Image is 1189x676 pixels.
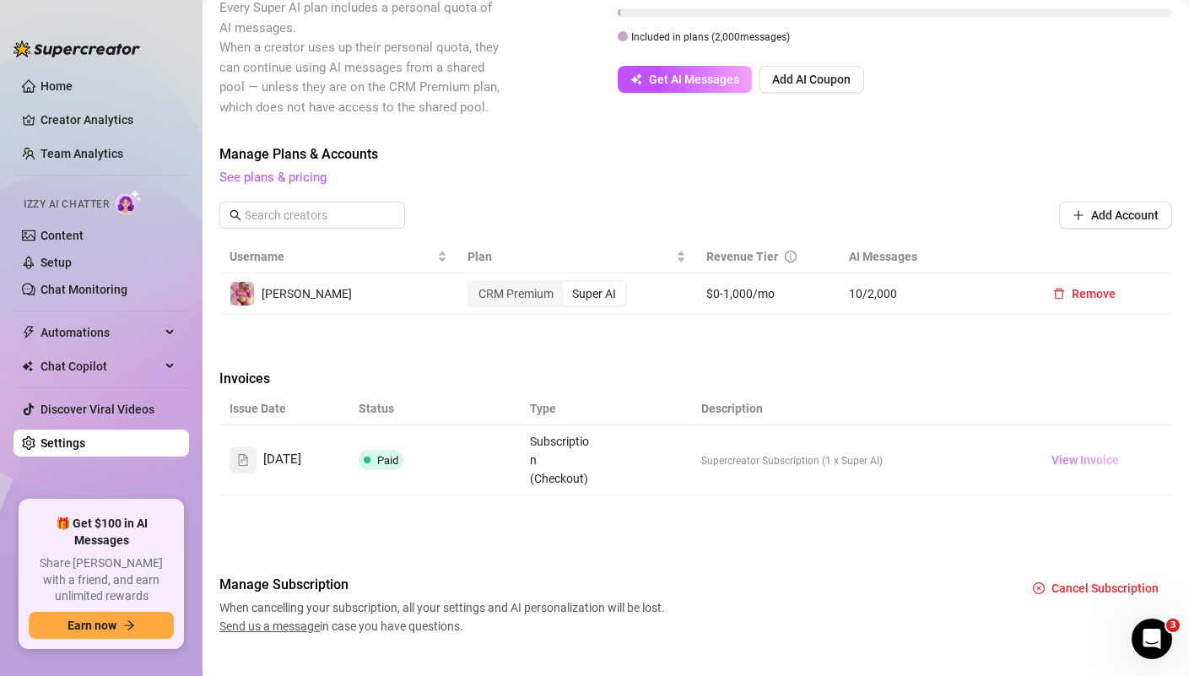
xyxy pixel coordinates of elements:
[35,285,303,303] div: Schedule a FREE consulting call:
[41,147,123,160] a: Team Analytics
[349,392,520,425] th: Status
[22,326,35,339] span: thunderbolt
[22,360,33,372] img: Chat Copilot
[98,563,156,575] span: Messages
[34,34,147,57] img: logo
[95,497,184,516] div: Improvement
[457,241,695,273] th: Plan
[530,435,589,485] span: Subscription (Checkout)
[1166,619,1180,632] span: 3
[839,241,1030,273] th: AI Messages
[520,392,606,425] th: Type
[41,353,160,380] span: Chat Copilot
[35,230,282,248] div: We typically reply in a few hours
[169,521,253,588] button: Help
[17,198,321,262] div: Send us a messageWe typically reply in a few hours
[563,282,625,306] div: Super AI
[706,250,778,263] span: Revenue Tier
[181,27,214,61] img: Profile image for Ella
[24,197,109,213] span: Izzy AI Chatter
[41,403,154,416] a: Discover Viral Videos
[213,27,246,61] img: Profile image for Giselle
[35,213,282,230] div: Send us a message
[219,619,320,633] span: Send us a message
[245,27,278,61] div: Profile image for Nir
[1091,208,1159,222] span: Add Account
[219,392,349,425] th: Issue Date
[84,521,169,588] button: Messages
[279,563,311,575] span: News
[618,66,752,93] button: Get AI Messages
[41,106,176,133] a: Creator Analytics
[219,369,503,389] span: Invoices
[1051,581,1159,595] span: Cancel Subscription
[230,209,241,221] span: search
[219,575,670,595] span: Manage Subscription
[29,612,174,639] button: Earn nowarrow-right
[34,149,304,177] p: How can we help?
[785,251,797,262] span: info-circle
[17,365,321,579] div: Izzy just got smarter and safer ✨UpdateImprovement
[849,284,1019,303] span: 10 / 2,000
[41,79,73,93] a: Home
[253,521,338,588] button: News
[263,450,301,470] span: [DATE]
[1051,451,1119,469] span: View Invoice
[219,144,1172,165] span: Manage Plans & Accounts
[230,282,254,306] img: Jennifer
[1132,619,1172,659] iframe: Intercom live chat
[29,516,174,549] span: 🎁 Get $100 in AI Messages
[772,73,851,86] span: Add AI Coupon
[219,241,457,273] th: Username
[1033,582,1045,594] span: close-circle
[219,170,327,185] a: See plans & pricing
[377,454,398,467] span: Paid
[1019,575,1172,602] button: Cancel Subscription
[467,280,627,307] div: segmented control
[759,66,864,93] button: Add AI Coupon
[41,436,85,450] a: Settings
[197,563,224,575] span: Help
[1053,288,1065,300] span: delete
[68,619,116,632] span: Earn now
[701,455,883,467] span: Supercreator Subscription (1 x Super AI)
[1072,287,1116,300] span: Remove
[14,41,140,57] img: logo-BBDzfeDw.svg
[18,365,320,484] img: Izzy just got smarter and safer ✨
[245,206,381,224] input: Search creators
[35,310,303,343] button: Find a time
[691,392,1035,425] th: Description
[290,27,321,57] div: Close
[23,563,61,575] span: Home
[1040,280,1129,307] button: Remove
[116,190,142,214] img: AI Chatter
[35,497,88,516] div: Update
[41,229,84,242] a: Content
[237,454,249,466] span: file-text
[467,247,672,266] span: Plan
[41,319,160,346] span: Automations
[262,287,352,300] span: [PERSON_NAME]
[631,31,790,43] span: Included in plans ( 2,000 messages)
[1073,209,1084,221] span: plus
[696,273,839,315] td: $0-1,000/mo
[649,73,739,86] span: Get AI Messages
[1045,450,1126,470] a: View Invoice
[41,256,72,269] a: Setup
[219,598,670,635] span: When cancelling your subscription, all your settings and AI personalization will be lost. in case...
[230,247,434,266] span: Username
[123,619,135,631] span: arrow-right
[29,555,174,605] span: Share [PERSON_NAME] with a friend, and earn unlimited rewards
[469,282,563,306] div: CRM Premium
[1059,202,1172,229] button: Add Account
[34,120,304,149] p: Hi [PERSON_NAME]
[41,283,127,296] a: Chat Monitoring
